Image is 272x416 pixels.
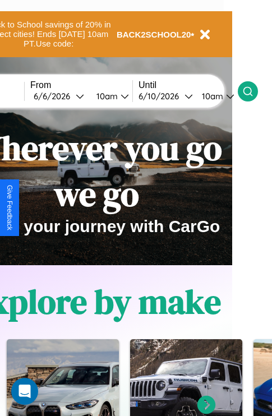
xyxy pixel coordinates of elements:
div: Open Intercom Messenger [11,378,38,405]
b: BACK2SCHOOL20 [117,30,191,39]
div: 10am [196,91,226,101]
div: 10am [91,91,121,101]
div: Give Feedback [6,185,13,230]
label: Until [139,80,238,90]
button: 10am [193,90,238,102]
label: From [30,80,132,90]
div: 6 / 10 / 2026 [139,91,185,101]
button: 6/6/2026 [30,90,87,102]
button: 10am [87,90,132,102]
div: 6 / 6 / 2026 [34,91,76,101]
